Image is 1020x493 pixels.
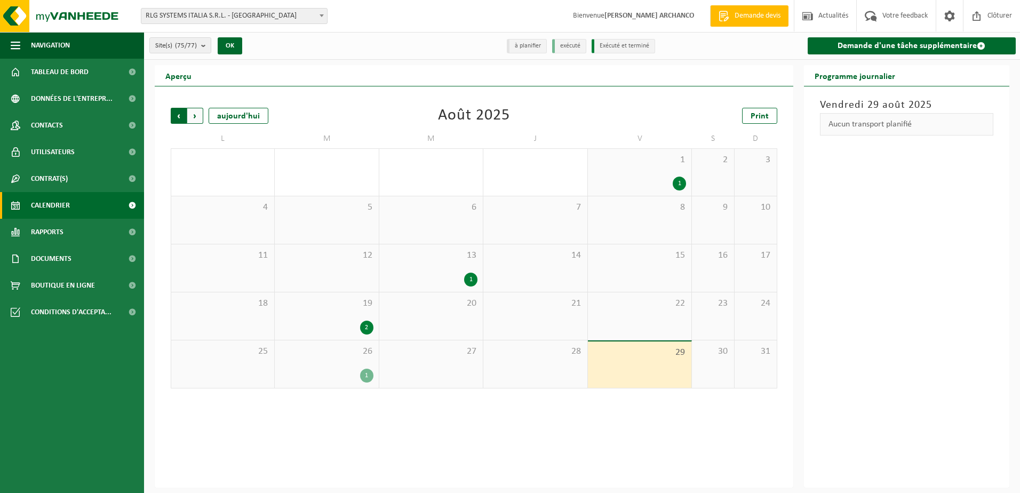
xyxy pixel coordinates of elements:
span: Précédent [171,108,187,124]
span: 23 [697,298,729,309]
span: 2 [697,154,729,166]
td: V [588,129,692,148]
span: Documents [31,245,71,272]
span: 8 [593,202,686,213]
span: 10 [740,202,771,213]
span: Site(s) [155,38,197,54]
div: Aucun transport planifié [820,113,994,136]
span: 28 [489,346,581,357]
td: J [483,129,587,148]
span: 31 [740,346,771,357]
a: Demande d'une tâche supplémentaire [808,37,1016,54]
span: 16 [697,250,729,261]
button: OK [218,37,242,54]
li: exécuté [552,39,586,53]
span: 12 [280,250,373,261]
span: 22 [593,298,686,309]
span: 11 [177,250,269,261]
span: Rapports [31,219,63,245]
td: D [735,129,777,148]
div: 1 [464,273,477,287]
span: 19 [280,298,373,309]
span: Données de l'entrepr... [31,85,113,112]
span: 26 [280,346,373,357]
span: 3 [740,154,771,166]
span: 30 [697,346,729,357]
div: 2 [360,321,373,335]
count: (75/77) [175,42,197,49]
td: L [171,129,275,148]
span: 1 [593,154,686,166]
td: M [379,129,483,148]
span: 5 [280,202,373,213]
span: Utilisateurs [31,139,75,165]
span: Contrat(s) [31,165,68,192]
li: à planifier [507,39,547,53]
span: Suivant [187,108,203,124]
div: Août 2025 [438,108,510,124]
span: Conditions d'accepta... [31,299,111,325]
span: Navigation [31,32,70,59]
h2: Aperçu [155,65,202,86]
span: 20 [385,298,477,309]
strong: [PERSON_NAME] ARCHANCO [604,12,694,20]
span: Demande devis [732,11,783,21]
span: 24 [740,298,771,309]
div: 1 [360,369,373,383]
span: RLG SYSTEMS ITALIA S.R.L. - TORINO [141,8,328,24]
span: 9 [697,202,729,213]
span: 6 [385,202,477,213]
span: Print [751,112,769,121]
span: 15 [593,250,686,261]
span: Contacts [31,112,63,139]
span: 29 [593,347,686,359]
td: M [275,129,379,148]
span: 13 [385,250,477,261]
h2: Programme journalier [804,65,906,86]
div: aujourd'hui [209,108,268,124]
a: Print [742,108,777,124]
span: Calendrier [31,192,70,219]
span: RLG SYSTEMS ITALIA S.R.L. - TORINO [141,9,327,23]
span: 27 [385,346,477,357]
span: 17 [740,250,771,261]
h3: Vendredi 29 août 2025 [820,97,994,113]
span: 21 [489,298,581,309]
td: S [692,129,735,148]
span: 4 [177,202,269,213]
div: 1 [673,177,686,190]
button: Site(s)(75/77) [149,37,211,53]
span: 7 [489,202,581,213]
span: Boutique en ligne [31,272,95,299]
span: 14 [489,250,581,261]
li: Exécuté et terminé [592,39,655,53]
a: Demande devis [710,5,788,27]
span: 25 [177,346,269,357]
span: 18 [177,298,269,309]
span: Tableau de bord [31,59,89,85]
